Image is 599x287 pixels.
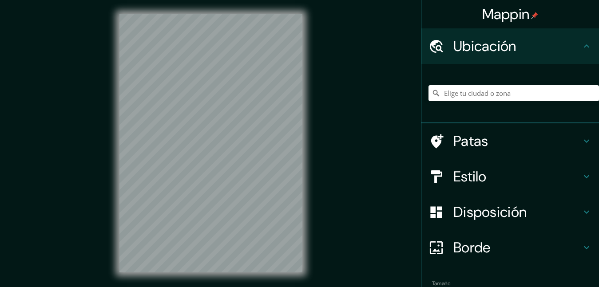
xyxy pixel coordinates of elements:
div: Patas [421,123,599,159]
div: Estilo [421,159,599,194]
font: Patas [453,132,488,150]
font: Ubicación [453,37,516,55]
input: Elige tu ciudad o zona [428,85,599,101]
div: Ubicación [421,28,599,64]
div: Borde [421,230,599,265]
canvas: Mapa [119,14,302,272]
font: Disposición [453,203,527,221]
font: Borde [453,238,491,257]
font: Mappin [482,5,530,24]
font: Tamaño [432,280,450,287]
div: Disposición [421,194,599,230]
font: Estilo [453,167,487,186]
img: pin-icon.png [531,12,538,19]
